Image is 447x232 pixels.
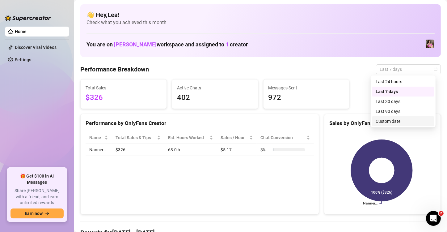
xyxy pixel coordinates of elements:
[114,41,157,48] span: [PERSON_NAME]
[5,15,51,21] img: logo-BBDzfeDw.svg
[260,134,305,141] span: Chat Conversion
[86,41,248,48] h1: You are on workspace and assigned to creator
[376,118,431,125] div: Custom date
[177,84,253,91] span: Active Chats
[25,211,43,216] span: Earn now
[86,19,435,26] span: Check what you achieved this month
[11,188,64,206] span: Share [PERSON_NAME] with a friend, and earn unlimited rewards
[15,29,27,34] a: Home
[260,146,270,153] span: 3 %
[80,65,149,74] h4: Performance Breakdown
[86,144,112,156] td: Nanner…
[89,134,103,141] span: Name
[376,88,431,95] div: Last 7 days
[372,106,434,116] div: Last 90 days
[380,65,437,74] span: Last 7 days
[372,87,434,97] div: Last 7 days
[86,132,112,144] th: Name
[112,132,164,144] th: Total Sales & Tips
[86,11,435,19] h4: 👋 Hey, Lea !
[268,84,344,91] span: Messages Sent
[426,40,434,48] img: Nanner
[376,98,431,105] div: Last 30 days
[15,57,31,62] a: Settings
[168,134,208,141] div: Est. Hours Worked
[112,144,164,156] td: $326
[329,119,436,127] div: Sales by OnlyFans Creator
[86,92,162,104] span: $326
[372,97,434,106] div: Last 30 days
[217,144,257,156] td: $5.17
[45,211,49,216] span: arrow-right
[372,116,434,126] div: Custom date
[439,211,444,216] span: 2
[257,132,314,144] th: Chat Conversion
[177,92,253,104] span: 402
[164,144,217,156] td: 63.0 h
[268,92,344,104] span: 972
[116,134,155,141] span: Total Sales & Tips
[372,77,434,87] div: Last 24 hours
[11,208,64,218] button: Earn nowarrow-right
[226,41,229,48] span: 1
[86,119,314,127] div: Performance by OnlyFans Creator
[221,134,248,141] span: Sales / Hour
[376,78,431,85] div: Last 24 hours
[11,173,64,185] span: 🎁 Get $100 in AI Messages
[426,211,441,226] iframe: Intercom live chat
[434,67,437,71] span: calendar
[217,132,257,144] th: Sales / Hour
[15,45,57,50] a: Discover Viral Videos
[376,108,431,115] div: Last 90 days
[86,84,162,91] span: Total Sales
[363,201,377,206] text: Nanner…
